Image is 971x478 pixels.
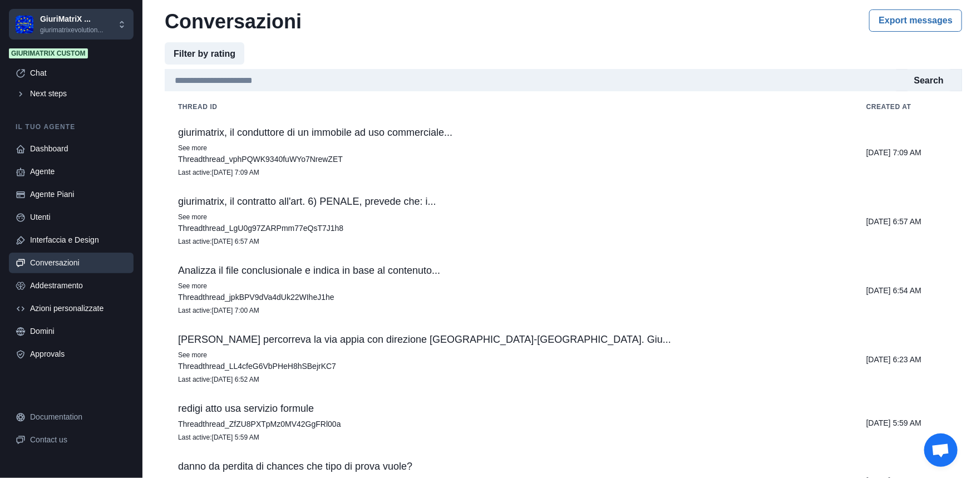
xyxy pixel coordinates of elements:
p: Last active : [DATE] 7:09 AM [178,167,840,178]
td: [DATE] 6:23 AM [853,325,962,394]
p: giurimatrix, il contratto all'art. 6) PENALE, prevede che: i... [178,196,840,207]
td: [DATE] 5:59 AM [853,394,962,452]
p: Thread thread_ZfZU8PXTpMz0MV42GgFRl00a [178,418,840,430]
th: Created at [853,96,962,118]
p: Last active : [DATE] 5:59 AM [178,432,840,443]
p: See more [178,280,840,292]
div: Contact us [30,434,127,446]
p: Thread thread_LL4cfeG6VbPHeH8hSBejrKC7 [178,361,840,372]
p: redigi atto usa servizio formule [178,403,840,414]
button: Export messages [869,9,962,32]
p: Thread thread_LgU0g97ZARPmm77eQsT7J1h8 [178,223,840,234]
td: [DATE] 6:57 AM [853,187,962,256]
div: Interfaccia e Design [30,234,127,246]
p: Thread thread_vphPQWK9340fuWYo7NrewZET [178,154,840,165]
div: Aprire la chat [924,433,958,467]
p: [PERSON_NAME] percorreva la via appia con direzione [GEOGRAPHIC_DATA]-[GEOGRAPHIC_DATA]. Giu... [178,334,840,345]
div: Approvals [30,348,127,360]
div: Domini [30,326,127,337]
th: Thread id [165,96,853,118]
div: Azioni personalizzate [30,303,127,314]
p: Analizza il file conclusionale e indica in base al contenuto... [178,265,840,276]
td: [DATE] 6:54 AM [853,256,962,325]
p: See more [178,211,840,223]
div: Agente [30,166,127,178]
button: Filter by rating [165,42,244,65]
a: Documentation [9,407,134,427]
div: Documentation [30,411,127,423]
div: Chat [30,67,127,79]
div: Agente Piani [30,189,127,200]
p: See more [178,142,840,154]
p: Last active : [DATE] 7:00 AM [178,305,840,316]
p: giurimatrixevolution... [40,25,103,35]
div: Utenti [30,211,127,223]
button: Search [905,69,953,91]
button: Chakra UIGiuriMatriX ...giurimatrixevolution... [9,9,134,40]
p: Thread thread_jpkBPV9dVa4dUk22WIheJ1he [178,292,840,303]
p: Last active : [DATE] 6:57 AM [178,236,840,247]
p: Il tuo agente [9,122,134,132]
p: danno da perdita di chances che tipo di prova vuole? [178,461,840,472]
img: Chakra UI [16,16,33,33]
h2: Conversazioni [165,9,302,33]
p: giurimatrix, il conduttore di un immobile ad uso commerciale... [178,127,840,138]
td: [DATE] 7:09 AM [853,118,962,187]
span: Giurimatrix Custom [9,48,88,58]
div: Next steps [30,88,127,100]
div: Dashboard [30,143,127,155]
p: GiuriMatriX ... [40,13,103,25]
div: Addestramento [30,280,127,292]
p: See more [178,349,840,361]
div: Conversazioni [30,257,127,269]
p: Last active : [DATE] 6:52 AM [178,374,840,385]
